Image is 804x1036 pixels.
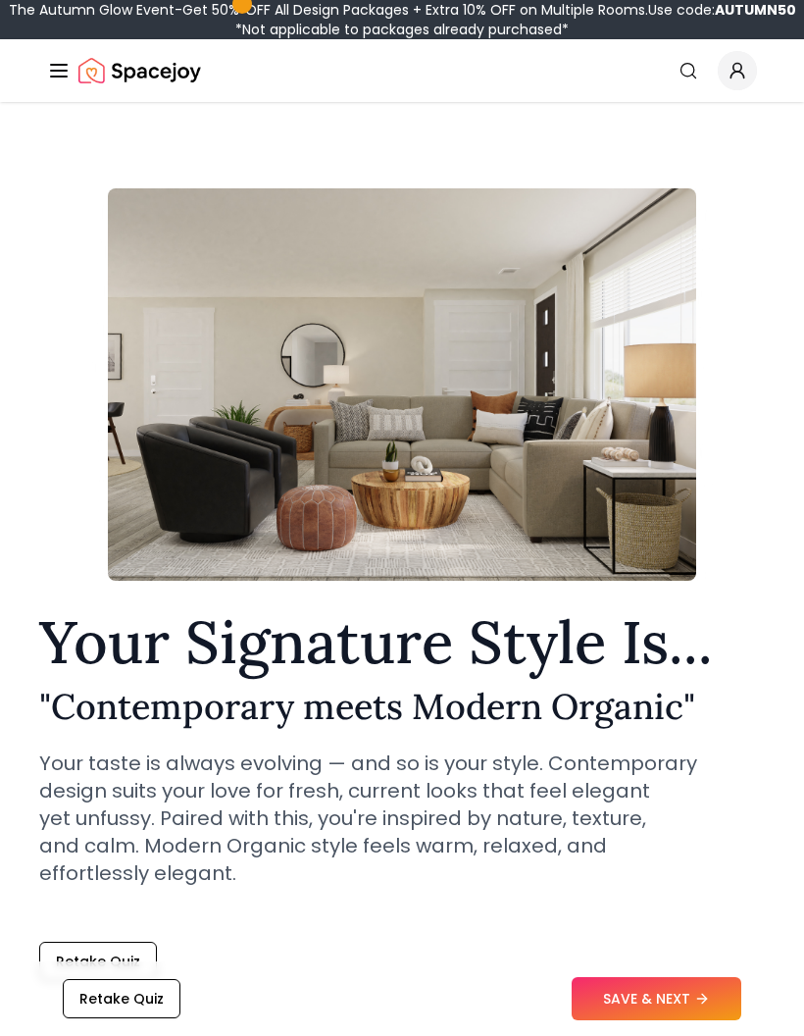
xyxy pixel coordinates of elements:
[108,188,696,581] img: Contemporary meets Modern Organic Style Example
[78,51,201,90] img: Spacejoy Logo
[235,20,569,39] span: *Not applicable to packages already purchased*
[47,39,757,102] nav: Global
[39,750,698,887] p: Your taste is always evolving — and so is your style. Contemporary design suits your love for fre...
[39,687,765,726] h2: " Contemporary meets Modern Organic "
[39,942,157,981] button: Retake Quiz
[78,51,201,90] a: Spacejoy
[39,612,765,671] h1: Your Signature Style Is...
[63,979,180,1018] button: Retake Quiz
[572,977,741,1020] button: SAVE & NEXT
